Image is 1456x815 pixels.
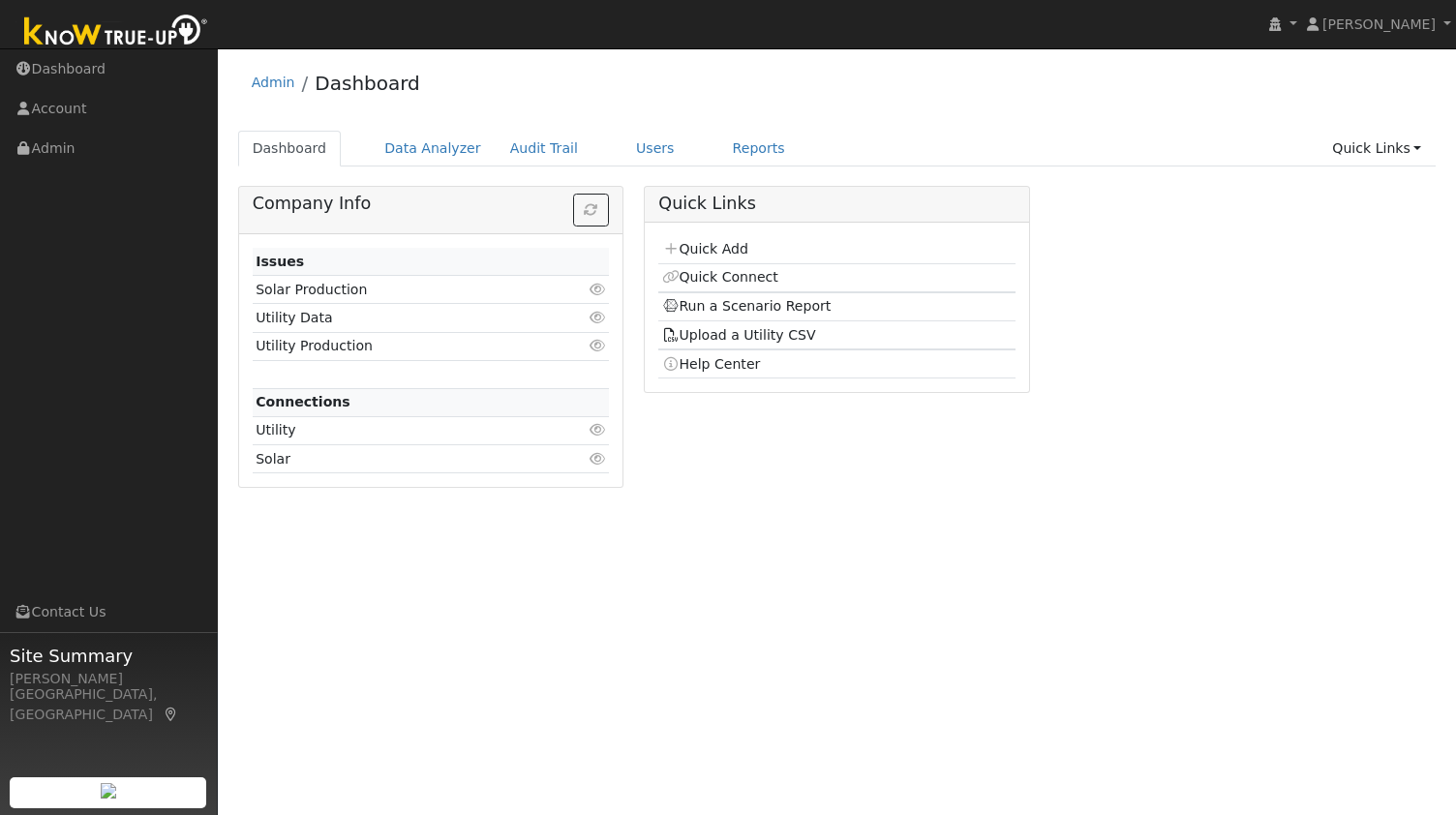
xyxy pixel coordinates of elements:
a: Dashboard [315,72,420,95]
i: Click to view [589,423,606,437]
span: Site Summary [10,643,207,669]
a: Data Analyzer [370,131,496,166]
strong: Connections [256,394,350,409]
img: Know True-Up [15,11,218,54]
a: Help Center [662,356,761,372]
strong: Issues [256,254,304,269]
td: Solar Production [253,276,552,304]
i: Click to view [589,283,606,296]
td: Utility [253,416,552,444]
i: Click to view [589,311,606,324]
div: [PERSON_NAME] [10,669,207,689]
td: Utility Production [253,332,552,360]
a: Reports [718,131,800,166]
a: Quick Connect [662,269,778,285]
h5: Quick Links [658,194,1015,214]
a: Quick Links [1318,131,1436,166]
a: Upload a Utility CSV [662,327,816,343]
td: Utility Data [253,304,552,332]
a: Admin [252,75,295,90]
a: Run a Scenario Report [662,298,832,314]
div: [GEOGRAPHIC_DATA], [GEOGRAPHIC_DATA] [10,684,207,725]
a: Map [163,707,180,722]
span: [PERSON_NAME] [1322,16,1436,32]
h5: Company Info [253,194,609,214]
a: Dashboard [238,131,342,166]
i: Click to view [589,452,606,466]
a: Audit Trail [496,131,592,166]
img: retrieve [101,783,116,799]
td: Solar [253,445,552,473]
i: Click to view [589,339,606,352]
a: Quick Add [662,241,748,257]
a: Users [622,131,689,166]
